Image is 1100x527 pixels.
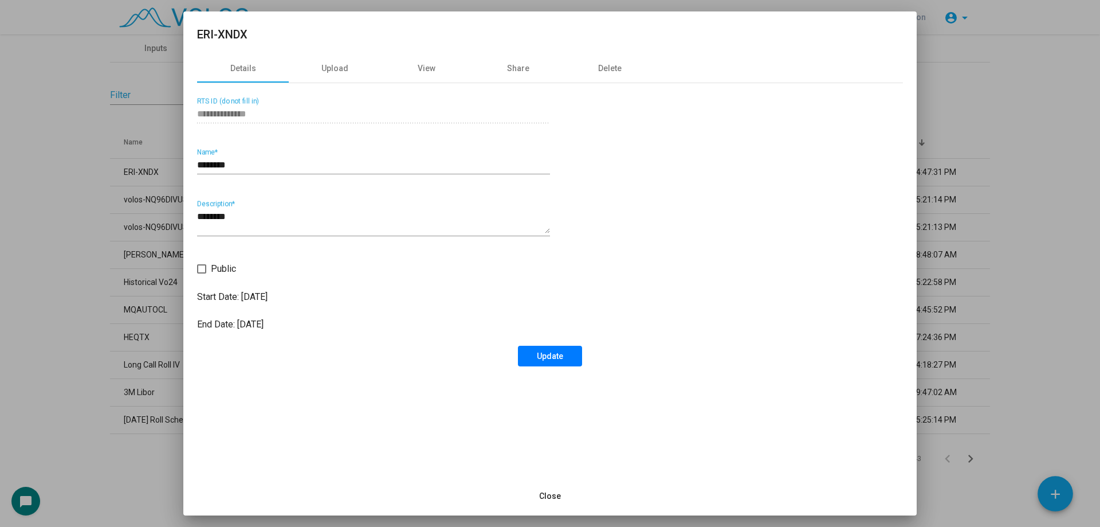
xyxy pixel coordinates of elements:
span: Update [537,352,563,361]
div: Start Date: [DATE] [197,290,903,304]
div: View [418,63,435,75]
div: Delete [598,63,622,75]
button: Close [530,486,570,506]
button: Update [518,346,582,366]
span: Close [539,491,561,501]
div: End Date: [DATE] [197,318,903,331]
div: Share [507,63,529,75]
div: Details [230,63,256,75]
span: Public [211,262,236,276]
h2: ERI-XNDX [197,25,903,44]
div: Upload [321,63,348,75]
